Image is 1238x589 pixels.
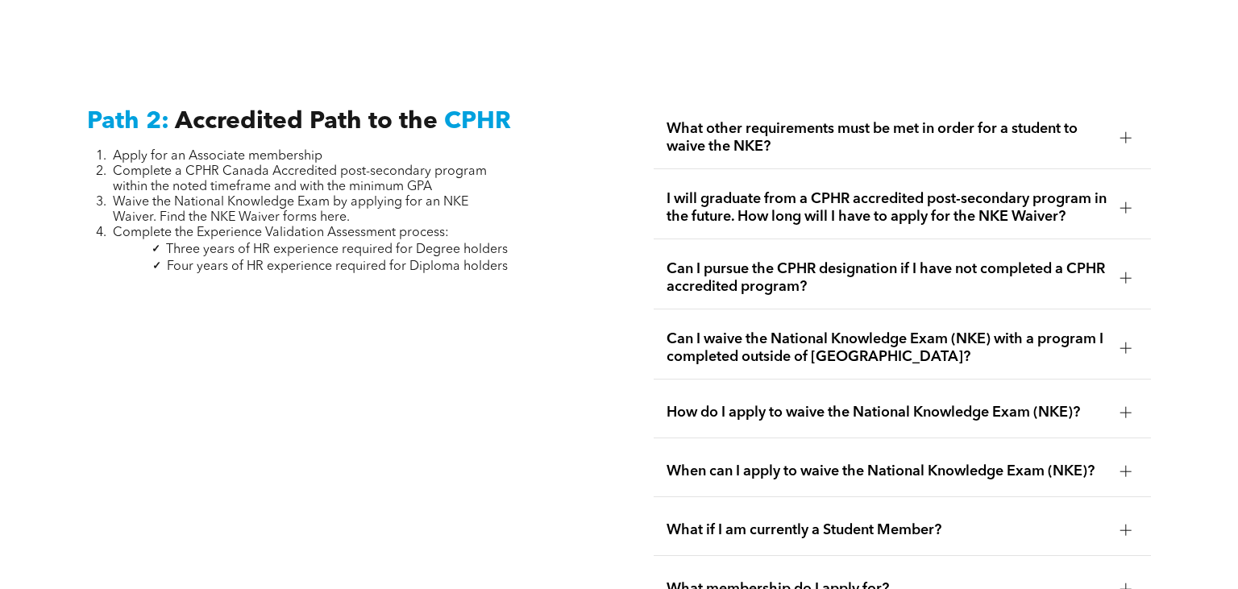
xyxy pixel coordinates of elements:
[113,226,449,239] span: Complete the Experience Validation Assessment process:
[667,330,1107,366] span: Can I waive the National Knowledge Exam (NKE) with a program I completed outside of [GEOGRAPHIC_D...
[167,260,508,273] span: Four years of HR experience required for Diploma holders
[113,165,487,193] span: Complete a CPHR Canada Accredited post-secondary program within the noted timeframe and with the ...
[444,110,511,134] span: CPHR
[113,196,468,224] span: Waive the National Knowledge Exam by applying for an NKE Waiver. Find the NKE Waiver forms here.
[667,260,1107,296] span: Can I pursue the CPHR designation if I have not completed a CPHR accredited program?
[667,404,1107,421] span: How do I apply to waive the National Knowledge Exam (NKE)?
[166,243,508,256] span: Three years of HR experience required for Degree holders
[667,190,1107,226] span: I will graduate from a CPHR accredited post-secondary program in the future. How long will I have...
[113,150,322,163] span: Apply for an Associate membership
[667,521,1107,539] span: What if I am currently a Student Member?
[175,110,438,134] span: Accredited Path to the
[667,120,1107,156] span: What other requirements must be met in order for a student to waive the NKE?
[87,110,169,134] span: Path 2:
[667,462,1107,480] span: When can I apply to waive the National Knowledge Exam (NKE)?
